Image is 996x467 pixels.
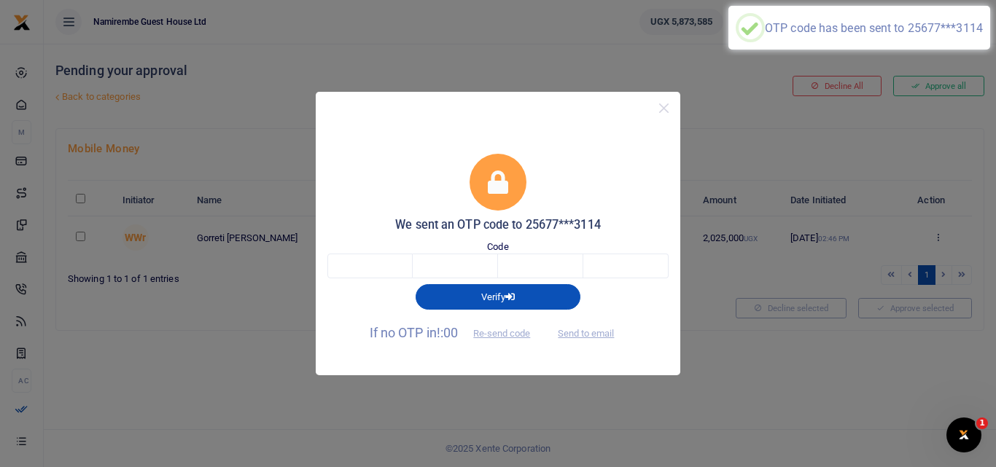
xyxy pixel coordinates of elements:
div: OTP code has been sent to 25677***3114 [765,21,983,35]
label: Code [487,240,508,254]
h5: We sent an OTP code to 25677***3114 [327,218,669,232]
button: Close [653,98,674,119]
span: If no OTP in [370,325,543,340]
button: Verify [416,284,580,309]
span: 1 [976,417,988,429]
span: !:00 [437,325,458,340]
iframe: Intercom live chat [946,417,981,452]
